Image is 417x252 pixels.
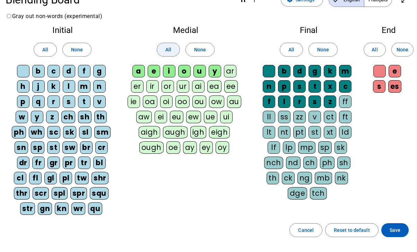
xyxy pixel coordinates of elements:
div: ay [183,141,197,154]
div: wh [29,126,44,138]
div: nt [278,126,290,138]
div: sm [94,126,111,138]
div: cr [95,141,108,154]
div: ir [146,80,159,93]
div: v [93,95,106,108]
span: Cancel [298,226,314,234]
div: mb [315,172,332,184]
div: au [227,95,241,108]
div: fr [32,157,45,169]
div: ui [220,111,233,123]
div: g [309,65,321,77]
div: g [93,65,106,77]
div: nd [286,157,301,169]
div: e [389,65,401,77]
div: ue [204,111,217,123]
div: scr [33,187,49,200]
div: ph [320,157,335,169]
div: tr [78,157,90,169]
div: ph [12,126,26,138]
div: ee [224,80,238,93]
div: ch [61,111,75,123]
div: s [293,80,306,93]
div: dge [288,187,307,200]
div: augh [163,126,188,138]
div: w [16,111,28,123]
div: m [339,65,351,77]
div: n [263,80,275,93]
div: cl [14,172,26,184]
div: oa [143,95,157,108]
div: s [373,80,385,93]
div: dr [17,157,29,169]
div: ough [139,141,164,154]
div: ss [278,111,290,123]
div: shr [92,172,108,184]
div: nk [335,172,348,184]
div: th [267,172,279,184]
div: thr [14,187,30,200]
div: zz [293,111,306,123]
div: oi [160,95,173,108]
div: sh [78,111,92,123]
div: st [309,126,321,138]
button: Reset to default [325,223,379,237]
div: st [47,141,60,154]
button: All [364,43,386,57]
span: All [42,45,48,54]
div: str [20,202,35,215]
div: sp [31,141,44,154]
div: v [309,111,321,123]
div: ct [324,111,336,123]
div: kn [55,202,69,215]
button: None [391,43,414,57]
div: tw [75,172,89,184]
div: bl [93,157,106,169]
div: nch [264,157,283,169]
div: c [47,65,60,77]
div: eu [170,111,183,123]
div: a [132,65,145,77]
div: lp [283,141,295,154]
div: ur [177,80,189,93]
button: All [34,43,57,57]
div: th [94,111,107,123]
div: t [78,95,90,108]
div: p [17,95,29,108]
div: b [32,65,45,77]
div: tch [310,187,327,200]
span: Reset to default [334,226,370,234]
div: sn [15,141,28,154]
span: None [397,45,408,54]
div: or [162,80,174,93]
div: es [388,80,401,93]
div: r [47,95,60,108]
button: All [157,43,180,57]
div: sh [337,157,350,169]
div: z [324,95,336,108]
span: None [71,45,83,54]
div: aw [136,111,152,123]
input: Gray out non-words (experimental) [7,14,11,18]
div: sp [318,141,332,154]
span: None [194,45,206,54]
div: sc [47,126,60,138]
div: sk [63,126,76,138]
div: gn [38,202,52,215]
div: n [93,80,106,93]
div: oo [175,95,190,108]
div: ea [207,80,221,93]
h2: Initial [11,26,114,34]
div: ng [297,172,312,184]
div: ft [339,111,351,123]
div: sw [62,141,77,154]
div: squ [90,187,108,200]
h2: Medial [125,26,246,34]
div: u [193,65,206,77]
div: gr [47,157,60,169]
div: o [178,65,191,77]
div: pt [293,126,306,138]
div: qu [88,202,102,215]
div: k [47,80,60,93]
button: All [280,43,303,57]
